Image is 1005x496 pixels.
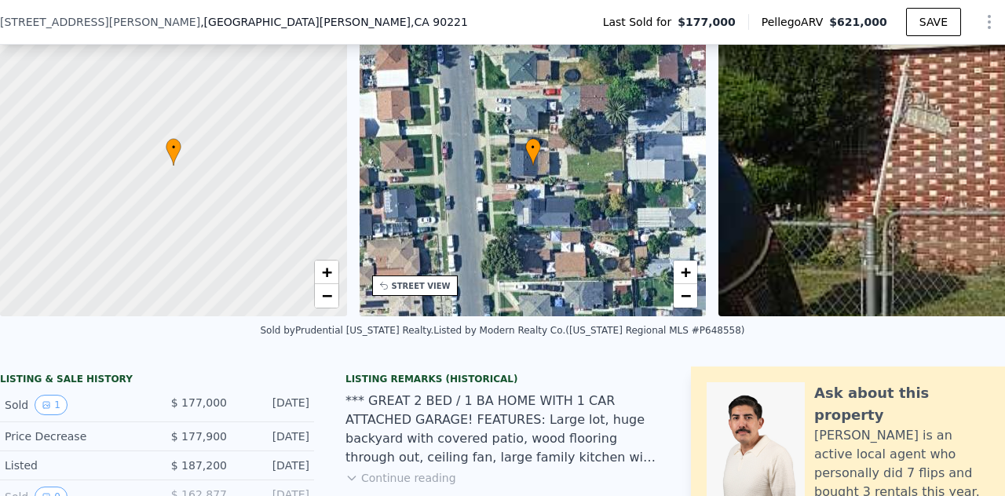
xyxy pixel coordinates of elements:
span: • [525,140,541,155]
span: , CA 90221 [411,16,468,28]
button: Show Options [974,6,1005,38]
div: Listed [5,458,144,473]
div: Ask about this property [814,382,989,426]
div: *** GREAT 2 BED / 1 BA HOME WITH 1 CAR ATTACHED GARAGE! FEATURES: Large lot, huge backyard with c... [345,392,660,467]
a: Zoom out [315,284,338,308]
div: STREET VIEW [392,280,451,292]
span: $ 187,200 [171,459,227,472]
span: $ 177,000 [171,396,227,409]
div: Listing Remarks (Historical) [345,373,660,385]
span: + [681,262,691,282]
span: − [681,286,691,305]
button: View historical data [35,395,68,415]
span: $177,000 [678,14,736,30]
span: Pellego ARV [762,14,830,30]
div: Price Decrease [5,429,144,444]
span: , [GEOGRAPHIC_DATA][PERSON_NAME] [200,14,468,30]
div: [DATE] [239,458,309,473]
span: + [321,262,331,282]
span: Last Sold for [603,14,678,30]
span: − [321,286,331,305]
a: Zoom in [674,261,697,284]
span: $ 177,900 [171,430,227,443]
div: [DATE] [239,429,309,444]
button: SAVE [906,8,961,36]
div: Sold [5,395,144,415]
div: [DATE] [239,395,309,415]
div: Sold by Prudential [US_STATE] Realty . [260,325,433,336]
a: Zoom in [315,261,338,284]
span: • [166,140,181,155]
span: $621,000 [829,16,887,28]
div: Listed by Modern Realty Co. ([US_STATE] Regional MLS #P648558) [433,325,744,336]
div: • [525,138,541,166]
div: • [166,138,181,166]
a: Zoom out [674,284,697,308]
button: Continue reading [345,470,456,486]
